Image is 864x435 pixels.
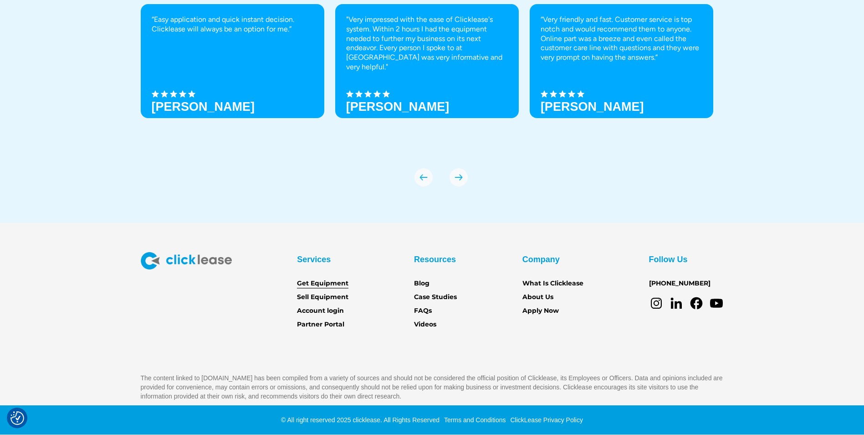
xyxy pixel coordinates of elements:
img: Black star icon [179,90,186,98]
div: © All right reserved 2025 clicklease. All Rights Reserved [281,415,440,425]
div: 3 of 8 [530,4,713,150]
h3: [PERSON_NAME] [541,100,644,114]
div: carousel [141,4,724,186]
a: About Us [522,292,553,302]
img: Black star icon [355,90,363,98]
div: Resources [414,252,456,267]
img: Clicklease logo [141,252,232,269]
p: The content linked to [DOMAIN_NAME] has been compiled from a variety of sources and should not be... [141,373,724,401]
a: FAQs [414,306,432,316]
a: Partner Portal [297,320,344,330]
a: Videos [414,320,436,330]
img: Black star icon [383,90,390,98]
a: What Is Clicklease [522,279,583,289]
p: “Very friendly and fast. Customer service is top notch and would recommend them to anyone. Online... [541,15,702,62]
img: Black star icon [373,90,381,98]
div: previous slide [414,168,433,186]
img: Black star icon [568,90,575,98]
div: Company [522,252,560,267]
img: Black star icon [550,90,557,98]
strong: [PERSON_NAME] [346,100,450,114]
img: Black star icon [577,90,584,98]
a: Account login [297,306,344,316]
div: 2 of 8 [335,4,519,150]
img: arrow Icon [414,168,433,186]
h3: [PERSON_NAME] [152,100,255,114]
img: Black star icon [541,90,548,98]
div: Services [297,252,331,267]
img: arrow Icon [450,168,468,186]
img: Black star icon [364,90,372,98]
p: "Very impressed with the ease of Clicklease's system. Within 2 hours I had the equipment needed t... [346,15,508,72]
a: Case Studies [414,292,457,302]
img: Black star icon [346,90,353,98]
a: Sell Equipment [297,292,348,302]
img: Black star icon [559,90,566,98]
a: Apply Now [522,306,559,316]
button: Consent Preferences [10,411,24,425]
img: Black star icon [188,90,195,98]
a: Terms and Conditions [442,416,506,424]
div: Follow Us [649,252,688,267]
p: “Easy application and quick instant decision. Clicklease will always be an option for me.” [152,15,313,34]
a: Get Equipment [297,279,348,289]
div: next slide [450,168,468,186]
div: 1 of 8 [141,4,324,150]
a: [PHONE_NUMBER] [649,279,711,289]
img: Black star icon [152,90,159,98]
img: Revisit consent button [10,411,24,425]
a: ClickLease Privacy Policy [508,416,583,424]
img: Black star icon [161,90,168,98]
img: Black star icon [170,90,177,98]
a: Blog [414,279,429,289]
